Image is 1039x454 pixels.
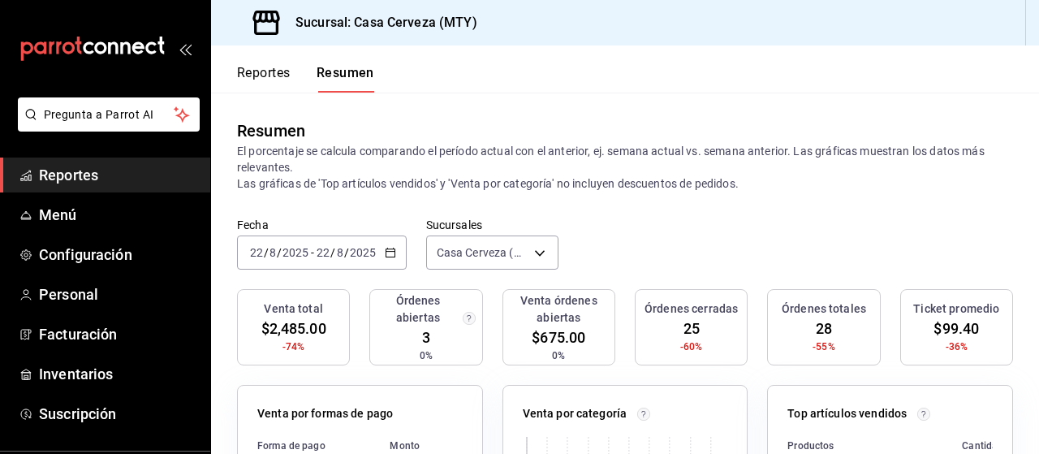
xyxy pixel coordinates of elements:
span: Menú [39,204,197,226]
input: ---- [349,246,377,259]
div: navigation tabs [237,65,374,93]
span: / [344,246,349,259]
span: -36% [946,339,968,354]
span: -60% [680,339,703,354]
p: Top artículos vendidos [787,405,907,422]
span: 3 [422,326,430,348]
span: Pregunta a Parrot AI [44,106,175,123]
span: Inventarios [39,363,197,385]
h3: Órdenes abiertas [377,292,459,326]
h3: Venta total [264,301,322,318]
span: 0% [552,348,565,363]
span: Facturación [39,323,197,345]
span: $99.40 [933,318,979,339]
span: -55% [813,339,835,354]
span: Casa Cerveza (MTY) [437,244,528,261]
p: Venta por formas de pago [257,405,393,422]
input: -- [336,246,344,259]
h3: Órdenes totales [782,301,866,318]
label: Fecha [237,219,407,231]
input: -- [316,246,330,259]
span: -74% [282,339,305,354]
span: Suscripción [39,403,197,425]
span: 0% [420,348,433,363]
h3: Venta órdenes abiertas [510,292,608,326]
input: -- [249,246,264,259]
label: Sucursales [426,219,558,231]
h3: Órdenes cerradas [645,301,738,318]
button: open_drawer_menu [179,42,192,55]
h3: Ticket promedio [913,301,999,318]
span: 25 [683,318,700,339]
div: Resumen [237,119,305,143]
span: $675.00 [532,326,585,348]
a: Pregunta a Parrot AI [11,118,200,135]
span: Personal [39,283,197,305]
span: - [311,246,314,259]
input: -- [269,246,277,259]
button: Pregunta a Parrot AI [18,97,200,132]
button: Reportes [237,65,291,93]
span: Configuración [39,244,197,266]
span: 28 [816,318,832,339]
span: / [264,246,269,259]
input: ---- [282,246,309,259]
p: El porcentaje se calcula comparando el período actual con el anterior, ej. semana actual vs. sema... [237,143,1013,192]
span: Reportes [39,164,197,186]
p: Venta por categoría [523,405,627,422]
button: Resumen [317,65,374,93]
span: / [330,246,335,259]
span: / [277,246,282,259]
h3: Sucursal: Casa Cerveza (MTY) [282,13,477,32]
span: $2,485.00 [261,318,326,339]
